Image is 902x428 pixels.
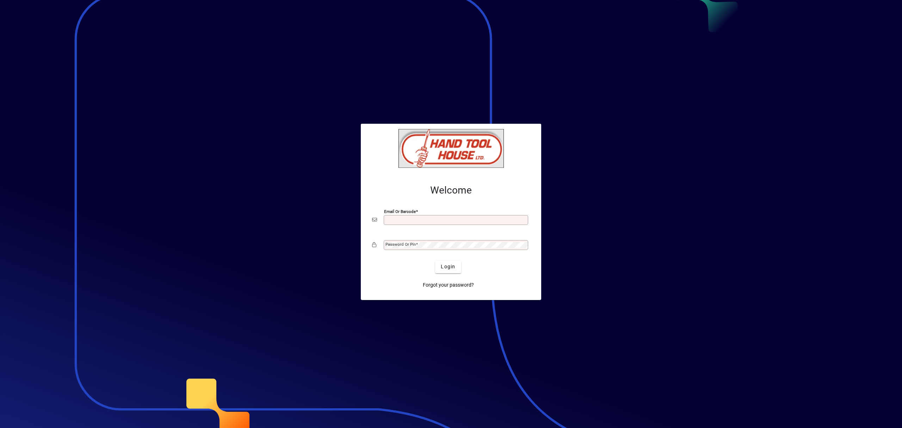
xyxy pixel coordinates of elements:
span: Forgot your password? [423,281,474,289]
button: Login [435,261,461,273]
h2: Welcome [372,184,530,196]
mat-label: Email or Barcode [384,209,416,214]
a: Forgot your password? [420,279,477,292]
mat-label: Password or Pin [385,242,416,247]
span: Login [441,263,455,270]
